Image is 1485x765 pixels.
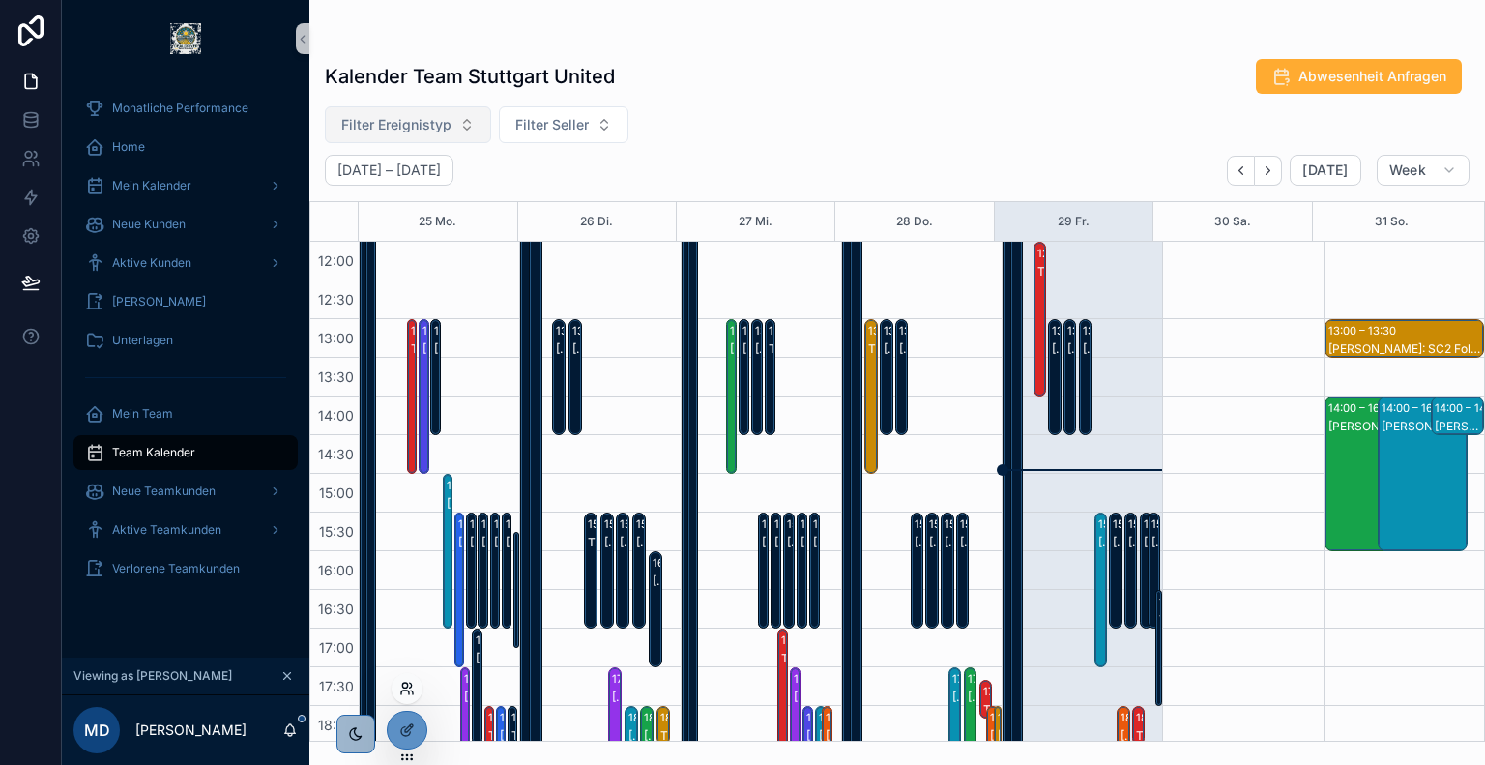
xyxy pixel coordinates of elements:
a: [PERSON_NAME] [73,284,298,319]
div: 18:00 – 19:30 [488,708,561,727]
div: [PERSON_NAME]: SC2 [458,535,462,550]
button: 27 Mi. [739,202,772,241]
a: Neue Kunden [73,207,298,242]
div: 15:30 – 17:00 [774,515,846,534]
button: Select Button [325,106,491,143]
div: 15:30 – 17:00[PERSON_NAME]: SC1 [1110,514,1121,628]
div: Taskin Tasan: SC1 Follow Up [660,728,668,744]
div: 13:00 – 15:00 [730,321,802,340]
button: Week [1377,155,1470,186]
div: 17:30 – 19:00 [464,669,536,689]
div: Taskin Tasan: SC2 [1037,264,1044,280]
div: [PERSON_NAME]: SC1 [801,535,805,550]
div: 17:30 – 19:30 [794,669,865,689]
div: Taskin Tasan: SC2 Follow Up [488,728,492,744]
div: 15:30 – 17:00[PERSON_NAME]: SC1 [798,514,806,628]
div: 18:00 – 18:30 [660,708,733,727]
div: 18:00 – 19:30 [500,708,572,727]
span: Viewing as [PERSON_NAME] [73,668,232,684]
div: [PERSON_NAME]: SC2 [1328,419,1413,434]
div: 16:30 – 18:00 [1159,592,1232,611]
div: 15:30 – 17:00[PERSON_NAME]: SC1 [633,514,645,628]
div: 18:00 – 20:00 [644,708,718,727]
div: [PERSON_NAME] [PERSON_NAME]: SC1 [813,535,818,550]
div: 18:00 – 20:00 [819,708,893,727]
div: 13:00 – 14:30[PERSON_NAME]: SC1 [431,320,439,434]
div: 15:30 – 17:00[PERSON_NAME]: SC1 [467,514,475,628]
div: 13:00 – 14:30 [899,321,972,340]
div: 18:00 – 18:30Taskin Tasan: SC1 Follow Up [657,707,669,744]
div: Taskin Tasan: SC1 [511,728,515,744]
span: 13:00 [313,330,359,346]
span: 14:30 [313,446,359,462]
div: 15:30 – 17:30 [1098,515,1170,534]
a: Aktive Kunden [73,246,298,280]
div: [PERSON_NAME]: SC1 [1083,341,1090,357]
div: 18:00 – 18:30 [998,708,1070,727]
div: 13:00 – 14:30[PERSON_NAME]: SC1 [1049,320,1060,434]
div: 17:00 – 18:30 [476,631,547,650]
div: Taskin Tasan: SC1 Follow Up [983,702,990,718]
div: 15:30 – 17:00 [620,515,691,534]
div: Taskin Tasan: SC1 [1159,612,1161,628]
div: [PERSON_NAME] [PERSON_NAME]: SC1 [620,535,627,550]
div: [PERSON_NAME]: SC1 [884,341,890,357]
div: 15:30 – 17:30 [458,515,530,534]
div: 15:30 – 17:00[PERSON_NAME]: SC1 [601,514,613,628]
span: 12:30 [313,291,359,308]
div: 15:30 – 17:00[PERSON_NAME] [PERSON_NAME]: SC1 [617,514,628,628]
div: [PERSON_NAME]: SC2 [1098,535,1105,550]
button: 25 Mo. [419,202,456,241]
div: 13:00 – 14:30[PERSON_NAME]: SC1 [553,320,565,434]
span: Home [112,139,145,155]
div: [PERSON_NAME]: SC2 [1382,419,1467,434]
div: 15:30 – 17:00[PERSON_NAME]: SC1 [491,514,499,628]
div: 12:00 – 14:00Taskin Tasan: SC2 [1034,243,1045,396]
div: 17:30 – 19:30 [952,669,1024,689]
div: 15:30 – 17:00[PERSON_NAME]: SC1 [942,514,952,628]
div: [PERSON_NAME]: SC1 [915,535,921,550]
div: 13:00 – 13:30 [1328,321,1401,340]
span: 14:00 [313,407,359,424]
span: 13:30 [313,368,359,385]
div: 15:30 – 17:30[PERSON_NAME]: SC2 [1095,514,1106,666]
span: Week [1389,162,1426,179]
div: 15:30 – 17:00 [481,515,553,534]
div: 13:00 – 15:00Taskin Tasan: SC2 [408,320,416,473]
div: 14:00 – 16:00[PERSON_NAME]: SC2 [1325,397,1414,550]
div: 15:30 – 17:00 [929,515,1001,534]
div: 13:00 – 14:30[PERSON_NAME] [PERSON_NAME]: SC1 [752,320,761,434]
span: Monatliche Performance [112,101,248,116]
div: 17:00 – 19:00 [781,631,853,650]
a: Mein Kalender [73,168,298,203]
span: 12:00 [313,252,359,269]
a: Unterlagen [73,323,298,358]
span: Team Kalender [112,445,195,460]
div: 18:00 – 20:00 [628,708,703,727]
div: 13:00 – 14:30 [1052,321,1124,340]
span: Aktive Teamkunden [112,522,221,538]
a: Neue Teamkunden [73,474,298,509]
div: 13:00 – 14:30 [884,321,956,340]
div: [PERSON_NAME] [PERSON_NAME]: SC1 [755,341,760,357]
div: 31 So. [1375,202,1409,241]
div: [PERSON_NAME] [PERSON_NAME]: SC1 [1151,535,1158,550]
div: 15:30 – 17:00Taskin Tasan: SC1 [585,514,597,628]
div: 15:30 – 17:00[PERSON_NAME]: SC1 [912,514,922,628]
div: 14:00 – 14:30[PERSON_NAME]: SC2 Follow Up [1432,397,1483,434]
div: 13:00 – 15:00 [868,321,941,340]
div: [PERSON_NAME]: SC1 [774,535,779,550]
div: 15:30 – 17:00[PERSON_NAME]: SC1 [479,514,486,628]
div: [PERSON_NAME]: SC1 [742,341,747,357]
div: Taskin Tasan: SC2 [411,341,415,357]
div: 17:40 – 18:10Taskin Tasan: SC1 Follow Up [980,681,991,718]
button: Abwesenheit Anfragen [1256,59,1462,94]
span: 18:00 [313,717,359,733]
div: 13:00 – 14:30[PERSON_NAME]: SC1 [881,320,891,434]
span: Neue Teamkunden [112,484,216,499]
div: 15:30 – 17:00[PERSON_NAME]: SC1 [1125,514,1136,628]
div: 15:30 – 17:00 [787,515,859,534]
div: 15:45 – 17:15Taskin Tasan: SC1 [514,533,518,647]
span: Mein Team [112,406,173,422]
